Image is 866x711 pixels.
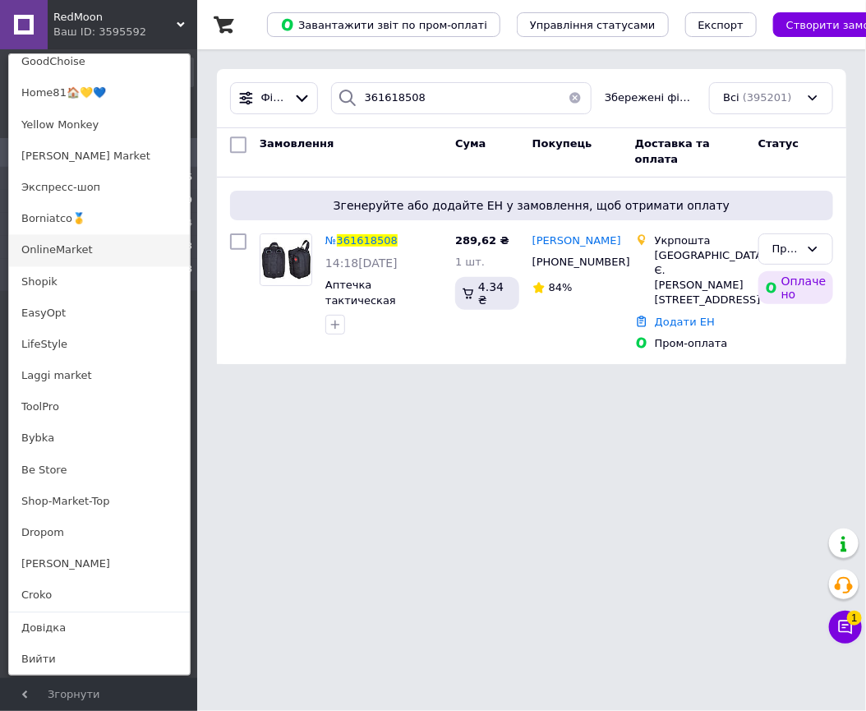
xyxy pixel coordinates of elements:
[517,12,669,37] button: Управління статусами
[260,233,312,286] a: Фото товару
[9,141,190,173] a: [PERSON_NAME] Market
[743,91,792,104] span: (395201)
[9,204,190,235] a: Borniatco🥇
[530,19,656,31] span: Управління статусами
[455,234,509,247] span: 289,62 ₴
[325,234,337,247] span: №
[9,47,190,78] a: GoodChoise
[829,611,862,644] button: Чат з покупцем1
[267,12,500,37] button: Завантажити звіт по пром-оплаті
[772,241,799,258] div: Прийнято
[9,423,190,455] a: Bybka
[532,256,630,268] span: [PHONE_NUMBER]
[53,25,122,39] div: Ваш ID: 3595592
[758,138,799,150] span: Статус
[698,19,744,31] span: Експорт
[237,197,827,214] span: Згенеруйте або додайте ЕН у замовлення, щоб отримати оплату
[635,138,710,166] span: Доставка та оплата
[532,138,592,150] span: Покупець
[655,336,745,351] div: Пром-оплата
[260,138,334,150] span: Замовлення
[9,644,190,676] a: Вийти
[325,279,427,382] a: Аптечка тактическая (20х15х8 см) на системе Molle A87 Черная / Военный подсумок под аптечку
[9,487,190,518] a: Shop-Market-Top
[9,173,190,204] a: Экспресс-шоп
[605,90,696,106] span: Збережені фільтри:
[260,234,311,285] img: Фото товару
[455,256,485,268] span: 1 шт.
[261,90,288,106] span: Фільтри
[655,248,745,308] div: [GEOGRAPHIC_DATA]. Є. [PERSON_NAME][STREET_ADDRESS]
[685,12,758,37] button: Експорт
[847,609,862,624] span: 1
[758,271,833,304] div: Оплачено
[549,281,573,293] span: 84%
[325,256,398,270] span: 14:18[DATE]
[9,361,190,392] a: Laggi market
[9,580,190,612] a: Croko
[9,78,190,109] a: Home81🏠💛💙
[9,392,190,423] a: ToolPro
[9,267,190,298] a: Shopik
[723,90,739,106] span: Всі
[455,277,519,310] div: 4.34 ₴
[655,233,745,248] div: Укрпошта
[9,110,190,141] a: Yellow Monkey
[532,234,621,247] span: [PERSON_NAME]
[9,330,190,361] a: LifeStyle
[532,233,621,249] a: [PERSON_NAME]
[9,455,190,487] a: Be Store
[9,298,190,330] a: EasyOpt
[325,234,398,247] a: №361618508
[337,234,398,247] span: 361618508
[655,316,715,328] a: Додати ЕН
[9,549,190,580] a: [PERSON_NAME]
[331,82,592,114] input: Пошук за номером замовлення, ПІБ покупця, номером телефону, Email, номером накладної
[9,613,190,644] a: Довідка
[9,518,190,549] a: Dropom
[559,82,592,114] button: Очистить
[53,10,177,25] span: RedMoon
[9,235,190,266] a: OnlineMarket
[455,138,486,150] span: Cума
[280,17,487,32] span: Завантажити звіт по пром-оплаті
